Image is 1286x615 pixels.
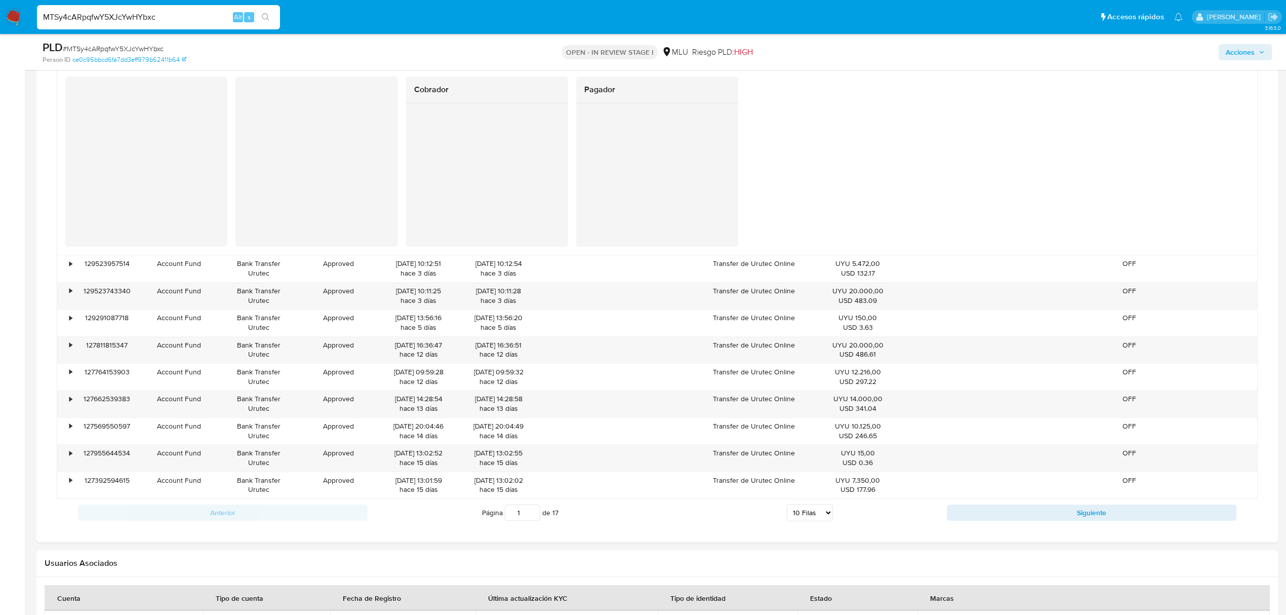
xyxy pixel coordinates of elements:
b: PLD [43,39,63,55]
span: HIGH [734,46,753,58]
button: search-icon [255,10,276,24]
span: # MTSy4cARpqfwY5XJcYwHYbxc [63,44,164,54]
span: Alt [234,12,242,22]
h2: Usuarios Asociados [45,558,1270,568]
div: MLU [662,47,688,58]
span: Accesos rápidos [1107,12,1164,22]
span: 3.163.0 [1265,24,1281,32]
p: OPEN - IN REVIEW STAGE I [562,45,658,59]
a: ce0c95bbcd6fa7dd3eff979b62411b64 [72,55,186,64]
a: Notificaciones [1174,13,1183,21]
span: s [248,12,251,22]
span: Acciones [1226,44,1255,60]
p: ximena.felix@mercadolibre.com [1207,12,1264,22]
b: Person ID [43,55,70,64]
button: Acciones [1219,44,1272,60]
input: Buscar usuario o caso... [37,11,280,24]
span: Riesgo PLD: [692,47,753,58]
a: Salir [1268,12,1278,22]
